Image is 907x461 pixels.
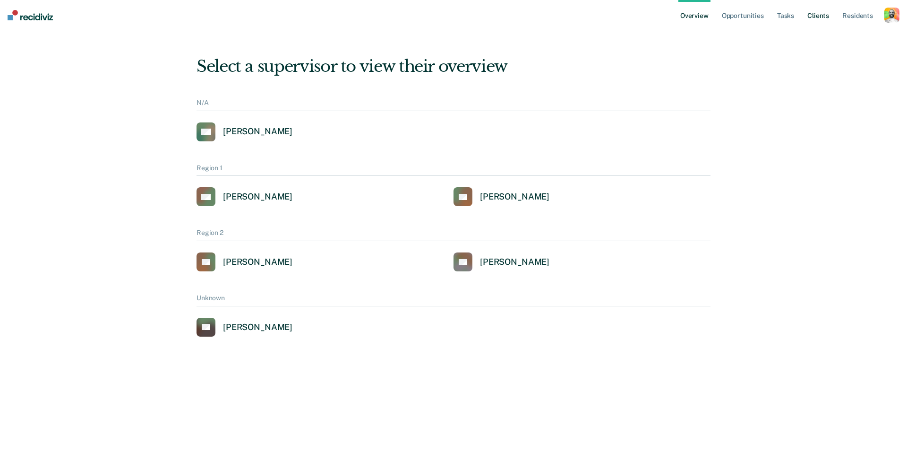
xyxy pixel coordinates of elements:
[223,322,292,333] div: [PERSON_NAME]
[197,187,292,206] a: [PERSON_NAME]
[453,187,549,206] a: [PERSON_NAME]
[197,122,292,141] a: [PERSON_NAME]
[197,294,710,306] div: Unknown
[480,191,549,202] div: [PERSON_NAME]
[223,191,292,202] div: [PERSON_NAME]
[8,10,53,20] img: Recidiviz
[223,257,292,268] div: [PERSON_NAME]
[223,126,292,137] div: [PERSON_NAME]
[197,318,292,337] a: [PERSON_NAME]
[197,57,710,76] div: Select a supervisor to view their overview
[197,229,710,241] div: Region 2
[197,252,292,271] a: [PERSON_NAME]
[480,257,549,268] div: [PERSON_NAME]
[453,252,549,271] a: [PERSON_NAME]
[197,164,710,176] div: Region 1
[197,99,710,111] div: N/A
